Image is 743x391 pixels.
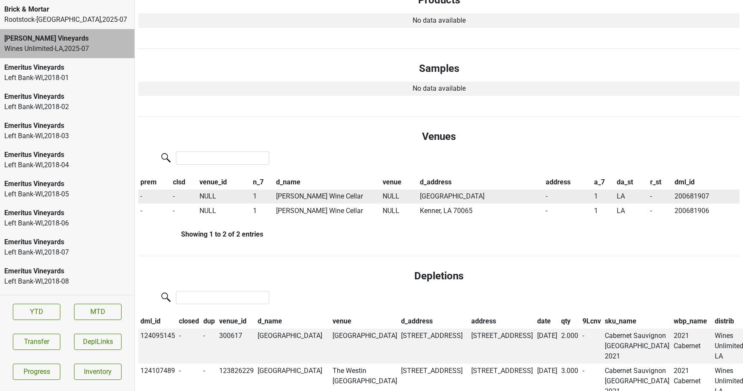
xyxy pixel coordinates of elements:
[544,204,592,218] td: -
[197,175,251,190] th: venue_id: activate to sort column ascending
[4,131,130,141] div: Left Bank-WI , 2018 - 03
[648,190,672,204] td: -
[615,175,648,190] th: da_st: activate to sort column ascending
[399,329,470,364] td: [STREET_ADDRESS]
[145,130,733,143] h4: Venues
[217,314,256,329] th: venue_id: activate to sort column ascending
[74,334,122,350] button: DeplLinks
[580,329,603,364] td: -
[4,73,130,83] div: Left Bank-WI , 2018 - 01
[4,121,130,131] div: Emeritus Vineyards
[535,314,559,329] th: date: activate to sort column ascending
[4,237,130,247] div: Emeritus Vineyards
[145,270,733,282] h4: Depletions
[399,314,470,329] th: d_address: activate to sort column ascending
[559,329,580,364] td: 2.000
[197,190,251,204] td: NULL
[4,218,130,228] div: Left Bank-WI , 2018 - 06
[256,329,330,364] td: [GEOGRAPHIC_DATA]
[330,329,399,364] td: [GEOGRAPHIC_DATA]
[177,314,202,329] th: closed: activate to sort column ascending
[274,204,380,218] td: [PERSON_NAME] Wine Cellar
[197,204,251,218] td: NULL
[4,44,130,54] div: Wines Unlimited-LA , 2025 - 07
[418,204,543,218] td: Kenner, LA 70065
[615,204,648,218] td: LA
[580,314,603,329] th: 9Lcnv: activate to sort column ascending
[171,175,197,190] th: clsd: activate to sort column ascending
[469,314,535,329] th: address: activate to sort column ascending
[4,150,130,160] div: Emeritus Vineyards
[592,175,615,190] th: a_7: activate to sort column ascending
[4,247,130,258] div: Left Bank-WI , 2018 - 07
[544,190,592,204] td: -
[251,204,274,218] td: 1
[4,208,130,218] div: Emeritus Vineyards
[13,364,60,380] a: Progress
[4,179,130,189] div: Emeritus Vineyards
[4,92,130,102] div: Emeritus Vineyards
[615,190,648,204] td: LA
[4,15,130,25] div: Rootstock-[GEOGRAPHIC_DATA] , 2025 - 07
[603,329,672,364] td: Cabernet Sauvignon [GEOGRAPHIC_DATA] 2021
[4,62,130,73] div: Emeritus Vineyards
[274,190,380,204] td: [PERSON_NAME] Wine Cellar
[177,329,202,364] td: -
[256,314,330,329] th: d_name: activate to sort column ascending
[672,314,713,329] th: wbp_name: activate to sort column ascending
[274,175,380,190] th: d_name: activate to sort column ascending
[74,304,122,320] a: MTD
[201,329,217,364] td: -
[544,175,592,190] th: address: activate to sort column ascending
[217,329,256,364] td: 300617
[251,190,274,204] td: 1
[251,175,274,190] th: n_7: activate to sort column ascending
[138,190,171,204] td: -
[138,13,740,28] td: No data available
[138,204,171,218] td: -
[672,175,740,190] th: dml_id: activate to sort column ascending
[13,334,60,350] button: Transfer
[469,329,535,364] td: [STREET_ADDRESS]
[672,329,713,364] td: 2021 Cabernet
[592,204,615,218] td: 1
[330,314,399,329] th: venue: activate to sort column ascending
[4,33,130,44] div: [PERSON_NAME] Vineyards
[4,4,130,15] div: Brick & Mortar
[4,102,130,112] div: Left Bank-WI , 2018 - 02
[138,230,263,238] div: Showing 1 to 2 of 2 entries
[171,204,197,218] td: -
[13,304,60,320] a: YTD
[592,190,615,204] td: 1
[74,364,122,380] a: Inventory
[4,276,130,287] div: Left Bank-WI , 2018 - 08
[672,204,740,218] td: 200681906
[672,190,740,204] td: 200681907
[138,314,177,329] th: dml_id: activate to sort column ascending
[201,314,217,329] th: dup: activate to sort column ascending
[380,204,418,218] td: NULL
[171,190,197,204] td: -
[380,175,418,190] th: venue: activate to sort column ascending
[145,62,733,75] h4: Samples
[138,175,171,190] th: prem: activate to sort column descending
[138,329,177,364] td: 124095145
[4,266,130,276] div: Emeritus Vineyards
[4,160,130,170] div: Left Bank-WI , 2018 - 04
[559,314,580,329] th: qty: activate to sort column ascending
[648,204,672,218] td: -
[418,175,543,190] th: d_address: activate to sort column ascending
[380,190,418,204] td: NULL
[4,189,130,199] div: Left Bank-WI , 2018 - 05
[648,175,672,190] th: r_st: activate to sort column ascending
[138,82,740,96] td: No data available
[535,329,559,364] td: [DATE]
[418,190,543,204] td: [GEOGRAPHIC_DATA]
[603,314,672,329] th: sku_name: activate to sort column ascending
